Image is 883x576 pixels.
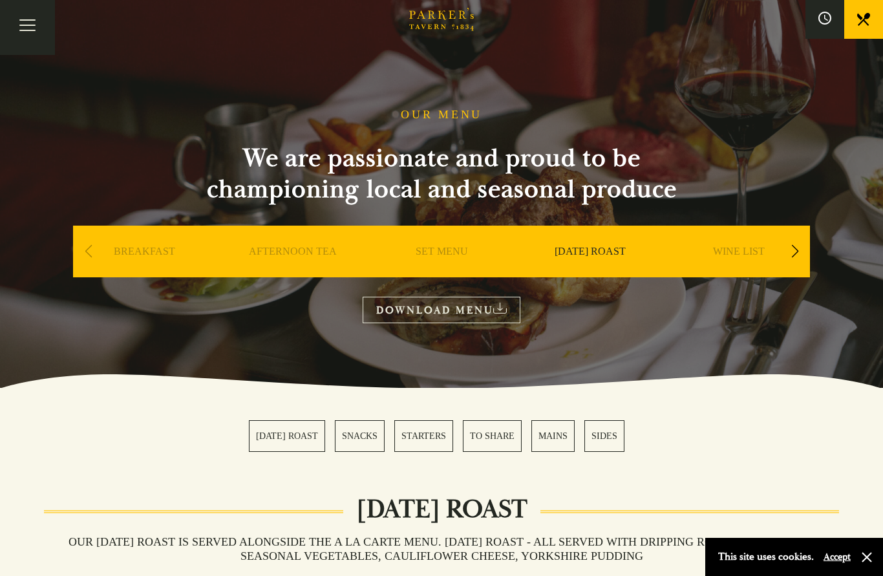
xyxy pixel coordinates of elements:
a: 6 / 6 [584,420,624,452]
div: 3 / 9 [370,226,513,316]
a: 1 / 6 [249,420,325,452]
a: [DATE] ROAST [555,245,626,297]
h2: We are passionate and proud to be championing local and seasonal produce [183,143,700,205]
div: 5 / 9 [668,226,810,316]
button: Close and accept [860,551,873,564]
a: 5 / 6 [531,420,575,452]
a: 2 / 6 [335,420,385,452]
a: AFTERNOON TEA [249,245,337,297]
h1: OUR MENU [401,108,482,122]
button: Accept [824,551,851,563]
div: Next slide [786,237,803,266]
h3: Our [DATE] roast is served alongside the A La Carte menu. [DATE] ROAST - All served with dripping... [44,535,838,563]
div: 4 / 9 [519,226,661,316]
div: 2 / 9 [222,226,364,316]
p: This site uses cookies. [718,548,814,566]
a: DOWNLOAD MENU [363,297,520,323]
h2: [DATE] ROAST [343,494,540,525]
a: 4 / 6 [463,420,522,452]
a: 3 / 6 [394,420,453,452]
a: BREAKFAST [114,245,175,297]
div: 1 / 9 [73,226,215,316]
div: Previous slide [80,237,97,266]
a: SET MENU [416,245,468,297]
a: WINE LIST [713,245,765,297]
